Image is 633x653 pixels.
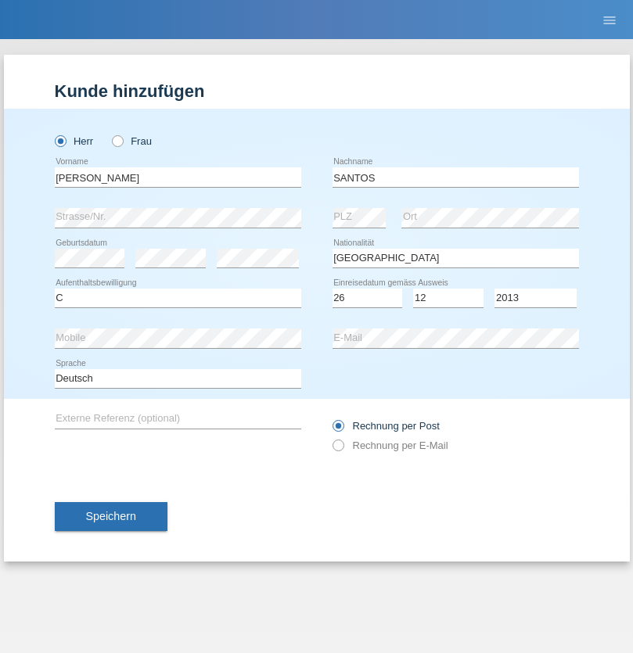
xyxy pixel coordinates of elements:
h1: Kunde hinzufügen [55,81,579,101]
label: Rechnung per E-Mail [333,440,448,451]
a: menu [594,15,625,24]
button: Speichern [55,502,167,532]
label: Frau [112,135,152,147]
input: Rechnung per Post [333,420,343,440]
label: Herr [55,135,94,147]
i: menu [602,13,617,28]
input: Herr [55,135,65,145]
input: Rechnung per E-Mail [333,440,343,459]
label: Rechnung per Post [333,420,440,432]
span: Speichern [86,510,136,522]
input: Frau [112,135,122,145]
